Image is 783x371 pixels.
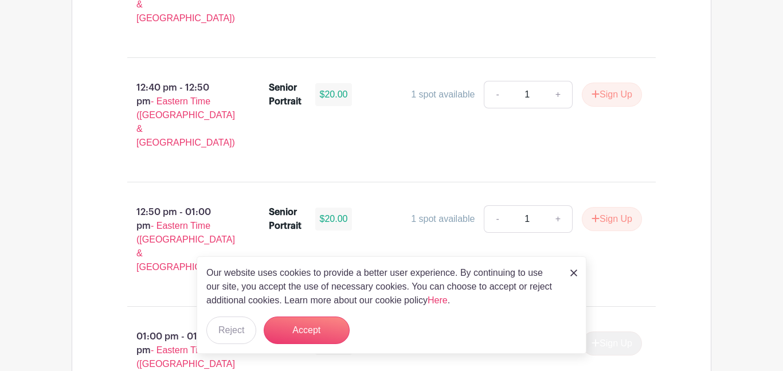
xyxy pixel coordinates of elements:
[411,212,475,226] div: 1 spot available
[315,208,353,231] div: $20.00
[411,88,475,101] div: 1 spot available
[269,81,302,108] div: Senior Portrait
[136,221,235,272] span: - Eastern Time ([GEOGRAPHIC_DATA] & [GEOGRAPHIC_DATA])
[109,201,250,279] p: 12:50 pm - 01:00 pm
[428,295,448,305] a: Here
[544,81,573,108] a: +
[570,270,577,276] img: close_button-5f87c8562297e5c2d7936805f587ecaba9071eb48480494691a3f1689db116b3.svg
[582,83,642,107] button: Sign Up
[269,205,302,233] div: Senior Portrait
[136,96,235,147] span: - Eastern Time ([GEOGRAPHIC_DATA] & [GEOGRAPHIC_DATA])
[544,205,573,233] a: +
[264,317,350,344] button: Accept
[484,205,510,233] a: -
[109,76,250,154] p: 12:40 pm - 12:50 pm
[582,207,642,231] button: Sign Up
[484,81,510,108] a: -
[315,83,353,106] div: $20.00
[206,317,256,344] button: Reject
[206,266,558,307] p: Our website uses cookies to provide a better user experience. By continuing to use our site, you ...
